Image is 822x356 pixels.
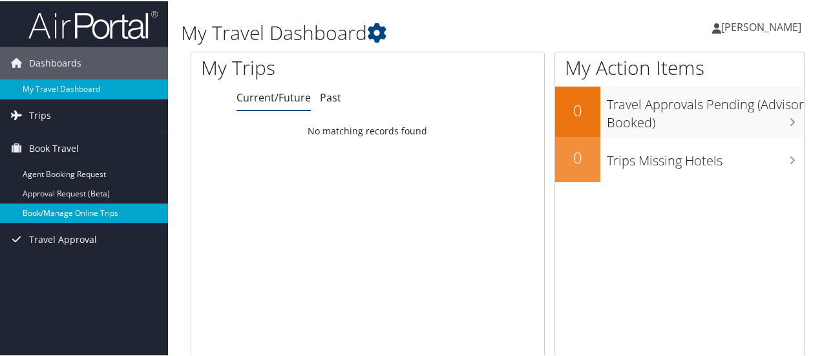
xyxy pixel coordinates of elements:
[237,89,311,103] a: Current/Future
[555,85,804,135] a: 0Travel Approvals Pending (Advisor Booked)
[28,8,158,39] img: airportal-logo.png
[191,118,544,141] td: No matching records found
[320,89,341,103] a: Past
[555,98,600,120] h2: 0
[555,136,804,181] a: 0Trips Missing Hotels
[712,6,814,45] a: [PERSON_NAME]
[607,88,804,131] h3: Travel Approvals Pending (Advisor Booked)
[29,98,51,131] span: Trips
[721,19,801,33] span: [PERSON_NAME]
[201,53,387,80] h1: My Trips
[29,46,81,78] span: Dashboards
[607,144,804,169] h3: Trips Missing Hotels
[181,18,603,45] h1: My Travel Dashboard
[29,131,79,163] span: Book Travel
[555,145,600,167] h2: 0
[555,53,804,80] h1: My Action Items
[29,222,97,255] span: Travel Approval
